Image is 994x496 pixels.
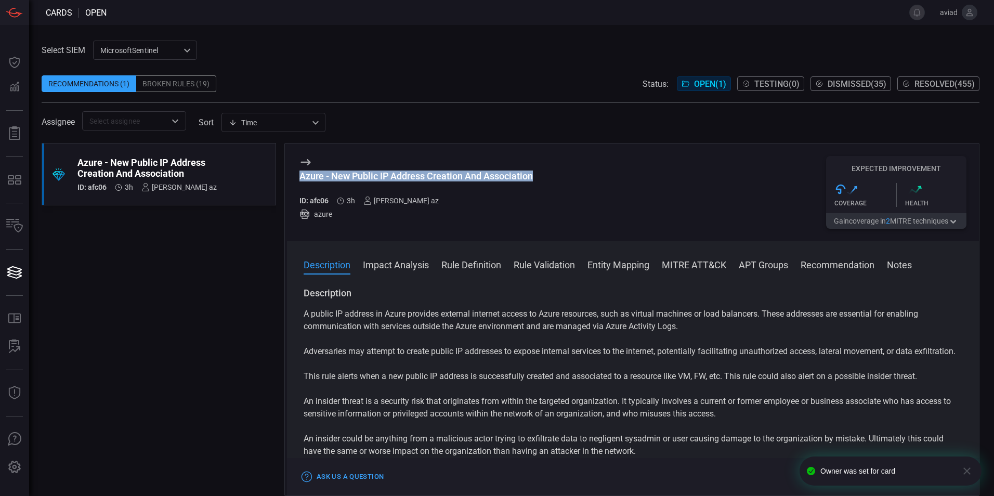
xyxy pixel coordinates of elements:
h5: ID: afc06 [299,197,329,205]
p: Adversaries may attempt to create public IP addresses to expose internal services to the internet... [304,345,962,358]
button: Rule Definition [441,258,501,270]
div: Azure - New Public IP Address Creation And Association [77,157,217,179]
span: Cards [46,8,72,18]
button: Threat Intelligence [2,381,27,406]
button: Entity Mapping [587,258,649,270]
div: [PERSON_NAME] az [141,183,217,191]
span: Resolved ( 455 ) [914,79,975,89]
div: Coverage [834,200,896,207]
div: Time [229,118,309,128]
div: Recommendations (1) [42,75,136,92]
span: Sep 28, 2025 1:04 PM [125,183,133,191]
input: Select assignee [85,114,166,127]
span: 2 [886,217,890,225]
h5: ID: afc06 [77,183,107,191]
span: open [85,8,107,18]
button: Impact Analysis [363,258,429,270]
button: Rule Validation [514,258,575,270]
p: A public IP address in Azure provides external internet access to Azure resources, such as virtua... [304,308,962,333]
button: Ask Us A Question [2,427,27,452]
button: Cards [2,260,27,285]
span: Dismissed ( 35 ) [828,79,886,89]
button: Notes [887,258,912,270]
div: Health [905,200,967,207]
div: Broken Rules (19) [136,75,216,92]
button: Rule Catalog [2,306,27,331]
button: MITRE - Detection Posture [2,167,27,192]
button: APT Groups [739,258,788,270]
button: ALERT ANALYSIS [2,334,27,359]
button: Testing(0) [737,76,804,91]
button: Resolved(455) [897,76,979,91]
button: Open [168,114,182,128]
div: [PERSON_NAME] az [363,197,439,205]
p: MicrosoftSentinel [100,45,180,56]
div: Azure - New Public IP Address Creation And Association [299,171,533,181]
span: Open ( 1 ) [694,79,726,89]
button: Dashboard [2,50,27,75]
button: Recommendation [801,258,874,270]
div: azure [299,209,533,219]
button: Dismissed(35) [810,76,891,91]
h3: Description [304,287,962,299]
h5: Expected Improvement [826,164,966,173]
button: Open(1) [677,76,731,91]
span: Testing ( 0 ) [754,79,800,89]
span: aviad [929,8,958,17]
p: An insider could be anything from a malicious actor trying to exfiltrate data to negligent sysadm... [304,433,962,458]
button: Ask Us a Question [299,469,386,485]
button: MITRE ATT&CK [662,258,726,270]
button: Inventory [2,214,27,239]
button: Description [304,258,350,270]
button: Detections [2,75,27,100]
span: Assignee [42,117,75,127]
button: Gaincoverage in2MITRE techniques [826,213,966,229]
p: This rule alerts when a new public IP address is successfully created and associated to a resourc... [304,370,962,383]
span: Status: [643,79,669,89]
button: Reports [2,121,27,146]
div: Owner was set for card [820,467,953,475]
p: An insider threat is a security risk that originates from within the targeted organization. It ty... [304,395,962,420]
span: Sep 28, 2025 1:04 PM [347,197,355,205]
button: Preferences [2,455,27,480]
label: Select SIEM [42,45,85,55]
label: sort [199,118,214,127]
